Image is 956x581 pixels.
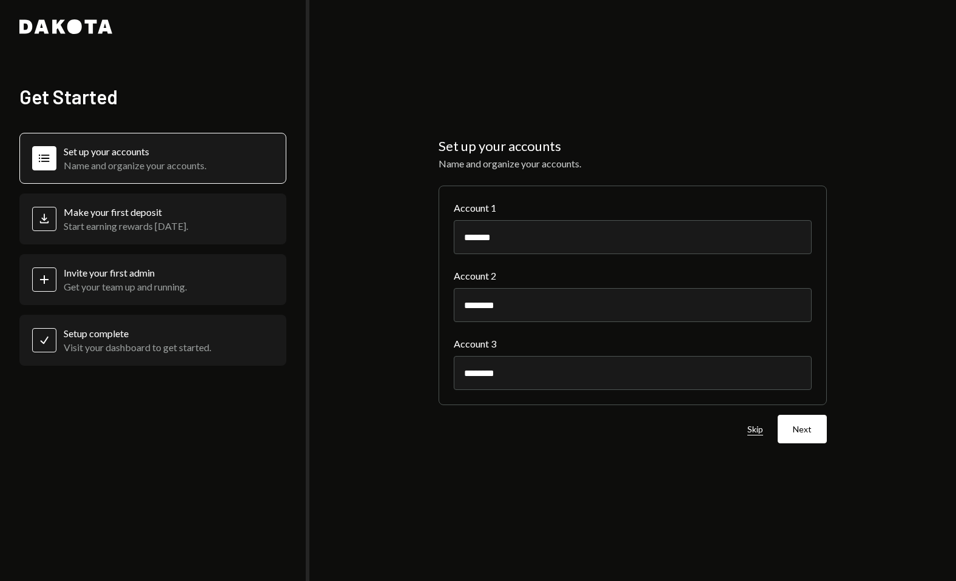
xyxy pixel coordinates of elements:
div: Set up your accounts [64,146,206,157]
label: Account 1 [454,201,812,215]
h2: Set up your accounts [439,138,827,155]
div: Get your team up and running. [64,281,187,292]
label: Account 3 [454,337,812,351]
div: Invite your first admin [64,267,187,278]
div: Make your first deposit [64,206,188,218]
div: Setup complete [64,327,211,339]
label: Account 2 [454,269,812,283]
div: Visit your dashboard to get started. [64,341,211,353]
button: Next [778,415,827,443]
button: Skip [747,424,763,435]
h2: Get Started [19,84,286,109]
div: Name and organize your accounts. [439,156,827,171]
div: Start earning rewards [DATE]. [64,220,188,232]
div: Name and organize your accounts. [64,160,206,171]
